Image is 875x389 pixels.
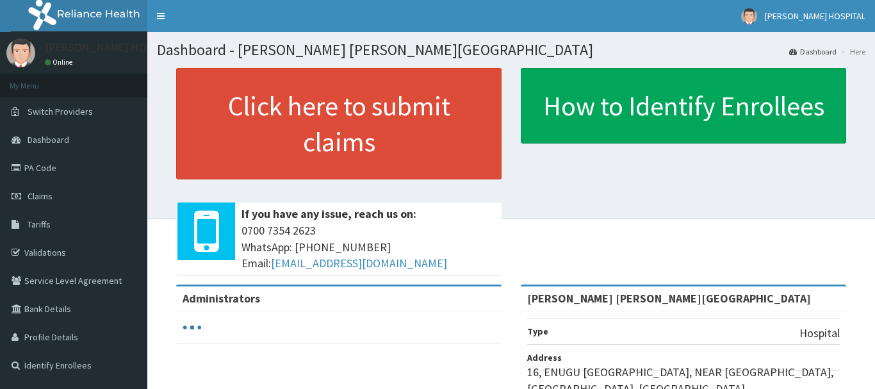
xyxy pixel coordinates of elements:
[157,42,865,58] h1: Dashboard - [PERSON_NAME] [PERSON_NAME][GEOGRAPHIC_DATA]
[183,291,260,306] b: Administrators
[28,106,93,117] span: Switch Providers
[183,318,202,337] svg: audio-loading
[28,134,69,145] span: Dashboard
[45,42,181,53] p: [PERSON_NAME] HOSPITAL
[176,68,502,179] a: Click here to submit claims
[28,190,53,202] span: Claims
[28,219,51,230] span: Tariffs
[521,68,846,144] a: How to Identify Enrollees
[527,326,548,337] b: Type
[45,58,76,67] a: Online
[271,256,447,270] a: [EMAIL_ADDRESS][DOMAIN_NAME]
[6,38,35,67] img: User Image
[799,325,840,342] p: Hospital
[241,222,495,272] span: 0700 7354 2623 WhatsApp: [PHONE_NUMBER] Email:
[741,8,757,24] img: User Image
[838,46,865,57] li: Here
[527,291,811,306] strong: [PERSON_NAME] [PERSON_NAME][GEOGRAPHIC_DATA]
[241,206,416,221] b: If you have any issue, reach us on:
[789,46,837,57] a: Dashboard
[527,352,562,363] b: Address
[765,10,865,22] span: [PERSON_NAME] HOSPITAL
